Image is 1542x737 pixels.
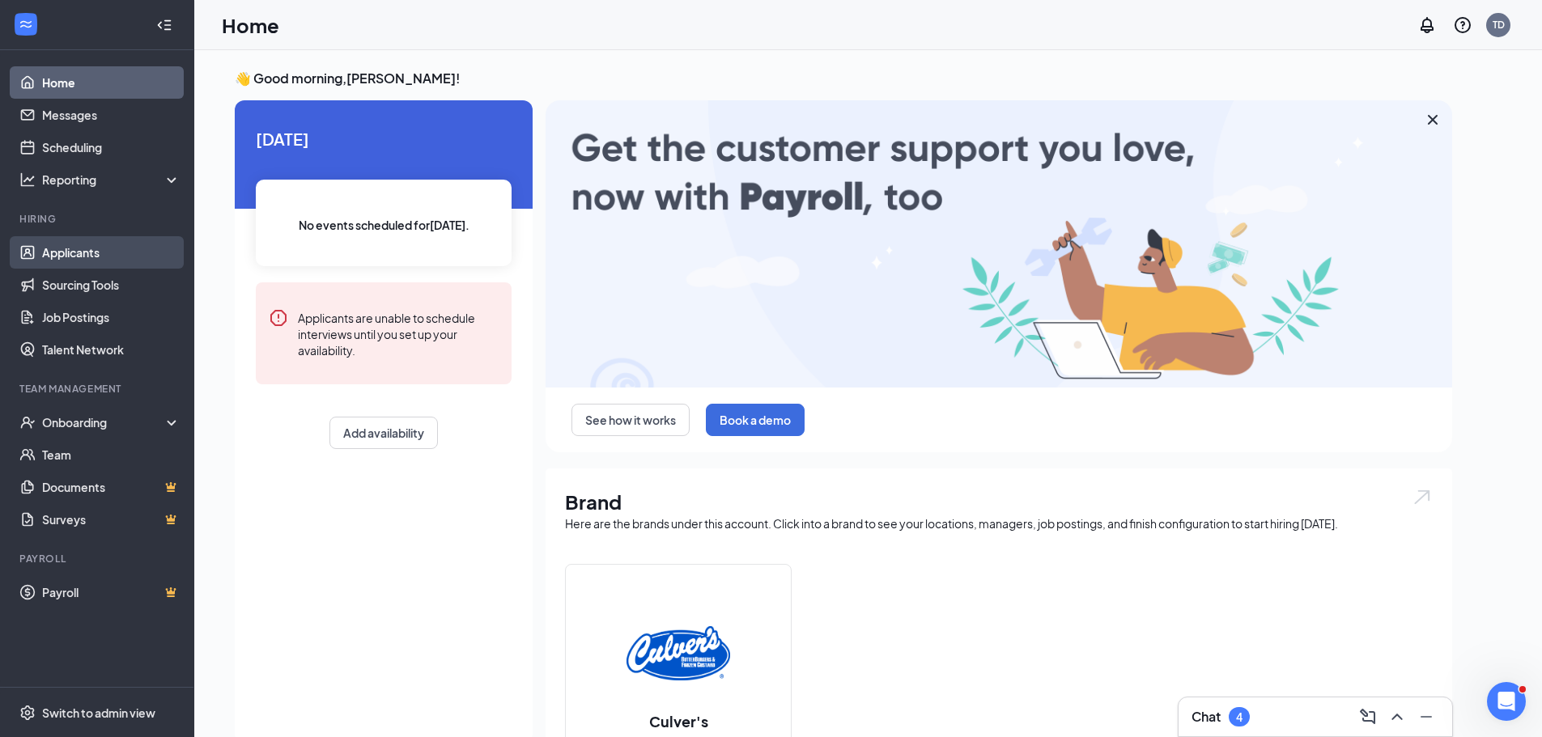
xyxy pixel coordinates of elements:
svg: QuestionInfo [1453,15,1472,35]
svg: Notifications [1417,15,1437,35]
img: open.6027fd2a22e1237b5b06.svg [1412,488,1433,506]
svg: Minimize [1417,707,1436,726]
a: SurveysCrown [42,503,181,536]
h3: Chat [1192,708,1221,726]
a: PayrollCrown [42,576,181,608]
svg: ChevronUp [1387,707,1407,726]
button: Book a demo [706,404,805,436]
div: TD [1493,18,1505,32]
button: Add availability [329,417,438,449]
div: Switch to admin view [42,705,155,721]
a: Talent Network [42,333,181,366]
a: Team [42,438,181,471]
button: Minimize [1413,704,1439,730]
a: Messages [42,99,181,131]
img: payroll-large.gif [546,100,1452,388]
h2: Culver's [633,711,724,731]
a: DocumentsCrown [42,471,181,503]
svg: Settings [19,705,36,721]
div: Team Management [19,382,177,396]
svg: ComposeMessage [1358,707,1378,726]
div: 4 [1236,710,1243,724]
a: Applicants [42,236,181,269]
div: Here are the brands under this account. Click into a brand to see your locations, managers, job p... [565,515,1433,532]
svg: Cross [1423,110,1442,129]
div: Applicants are unable to schedule interviews until you set up your availability. [298,308,499,358]
div: Onboarding [42,414,167,430]
div: Reporting [42,172,181,188]
iframe: Intercom live chat [1487,682,1526,721]
svg: Analysis [19,172,36,188]
span: No events scheduled for [DATE] . [299,216,469,234]
div: Payroll [19,552,177,565]
span: [DATE] [256,126,512,151]
h1: Home [222,11,279,39]
h1: Brand [565,488,1433,515]
svg: UserCheck [19,414,36,430]
svg: WorkstreamLogo [18,16,34,32]
button: See how it works [571,404,690,436]
a: Home [42,66,181,99]
svg: Error [269,308,288,328]
div: Hiring [19,212,177,226]
a: Sourcing Tools [42,269,181,301]
button: ComposeMessage [1355,704,1381,730]
img: Culver's [627,601,730,705]
a: Scheduling [42,131,181,163]
h3: 👋 Good morning, [PERSON_NAME] ! [235,70,1452,87]
a: Job Postings [42,301,181,333]
button: ChevronUp [1384,704,1410,730]
svg: Collapse [156,17,172,33]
